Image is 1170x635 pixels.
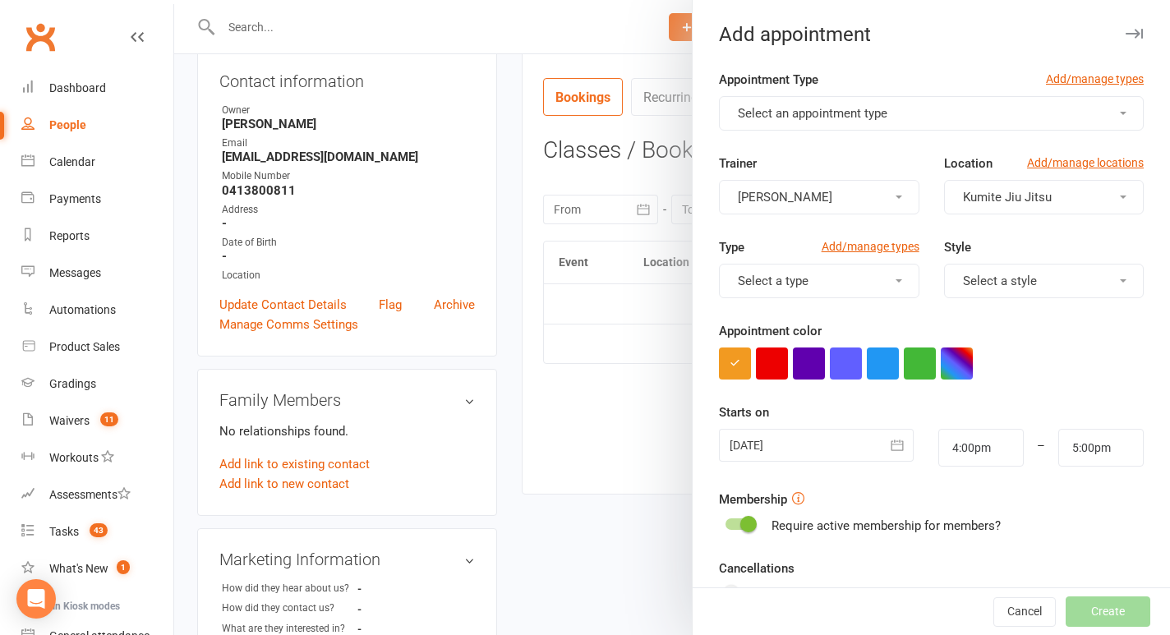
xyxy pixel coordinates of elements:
span: 43 [90,523,108,537]
div: Members can cancel bookings to this event [772,585,1144,631]
div: – [1023,429,1059,467]
a: People [21,107,173,144]
div: Automations [49,303,116,316]
div: People [49,118,86,131]
a: Messages [21,255,173,292]
label: Trainer [719,154,757,173]
a: Calendar [21,144,173,181]
label: Cancellations [719,559,795,578]
div: Product Sales [49,340,120,353]
div: Messages [49,266,101,279]
span: Select a type [738,274,808,288]
div: Assessments [49,488,131,501]
a: Dashboard [21,70,173,107]
span: [PERSON_NAME] [738,190,832,205]
a: Workouts [21,439,173,476]
a: Assessments [21,476,173,513]
span: Select a style [963,274,1037,288]
a: Tasks 43 [21,513,173,550]
label: Starts on [719,403,769,422]
a: Add/manage types [822,237,919,255]
button: Cancel [993,597,1056,627]
button: Select an appointment type [719,96,1144,131]
a: Gradings [21,366,173,403]
a: Waivers 11 [21,403,173,439]
div: Payments [49,192,101,205]
div: Waivers [49,414,90,427]
a: Add/manage locations [1027,154,1144,172]
div: Open Intercom Messenger [16,579,56,619]
div: Add appointment [693,23,1170,46]
span: Kumite Jiu Jitsu [963,190,1052,205]
div: Reports [49,229,90,242]
div: Gradings [49,377,96,390]
a: Reports [21,218,173,255]
div: Require active membership for members? [772,516,1001,536]
div: Tasks [49,525,79,538]
div: Calendar [49,155,95,168]
span: 1 [117,560,130,574]
span: 11 [100,412,118,426]
button: Kumite Jiu Jitsu [944,180,1144,214]
label: Appointment Type [719,70,818,90]
div: What's New [49,562,108,575]
a: Clubworx [20,16,61,58]
a: Product Sales [21,329,173,366]
label: Location [944,154,993,173]
button: Select a type [719,264,919,298]
label: Membership [719,490,787,509]
label: Type [719,237,744,257]
span: Select an appointment type [738,106,887,121]
div: Dashboard [49,81,106,94]
a: Automations [21,292,173,329]
a: What's New1 [21,550,173,587]
label: Appointment color [719,321,822,341]
label: Style [944,237,971,257]
button: [PERSON_NAME] [719,180,919,214]
button: Select a style [944,264,1144,298]
div: Workouts [49,451,99,464]
a: Payments [21,181,173,218]
a: Add/manage types [1046,70,1144,88]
